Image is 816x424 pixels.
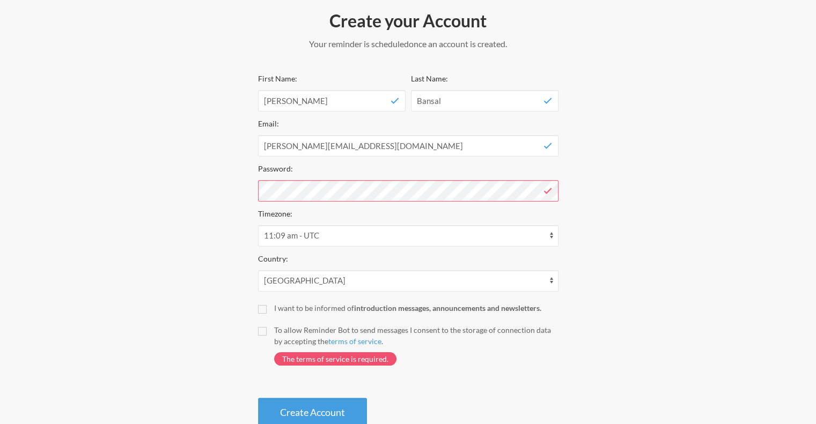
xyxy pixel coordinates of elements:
[258,209,292,218] label: Timezone:
[258,327,267,336] input: To allow Reminder Bot to send messages I consent to the storage of connection data by accepting t...
[258,74,297,83] label: First Name:
[274,302,558,314] div: I want to be informed of
[258,119,279,128] label: Email:
[354,303,541,313] strong: introduction messages, announcements and newsletters.
[328,337,381,346] a: terms of service
[274,324,558,347] div: To allow Reminder Bot to send messages I consent to the storage of connection data by accepting t...
[258,305,267,314] input: I want to be informed ofintroduction messages, announcements and newsletters.
[274,352,396,366] span: The terms of service is required.
[258,164,293,173] label: Password:
[258,254,288,263] label: Country:
[258,38,558,50] p: Your reminder is scheduled once an account is created.
[258,10,558,32] h2: Create your Account
[411,74,448,83] label: Last Name:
